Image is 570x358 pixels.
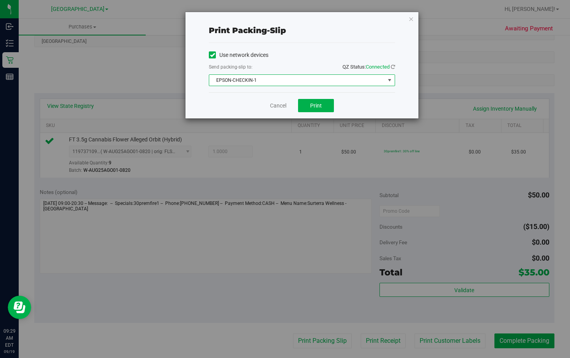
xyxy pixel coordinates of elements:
[209,26,286,35] span: Print packing-slip
[8,296,31,319] iframe: Resource center
[209,51,268,59] label: Use network devices
[298,99,334,112] button: Print
[385,75,395,86] span: select
[270,102,286,110] a: Cancel
[209,63,252,71] label: Send packing-slip to:
[209,75,385,86] span: EPSON-CHECKIN-1
[310,102,322,109] span: Print
[342,64,395,70] span: QZ Status:
[366,64,390,70] span: Connected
